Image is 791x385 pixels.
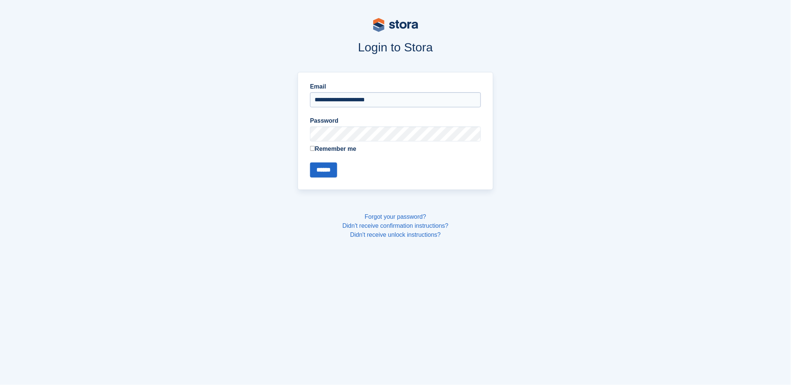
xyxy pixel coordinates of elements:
img: stora-logo-53a41332b3708ae10de48c4981b4e9114cc0af31d8433b30ea865607fb682f29.svg [373,18,418,32]
input: Remember me [310,146,315,151]
label: Email [310,82,481,91]
a: Didn't receive confirmation instructions? [342,223,448,229]
a: Didn't receive unlock instructions? [350,232,441,238]
h1: Login to Stora [155,41,637,54]
label: Remember me [310,144,481,153]
a: Forgot your password? [365,214,426,220]
label: Password [310,116,481,125]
